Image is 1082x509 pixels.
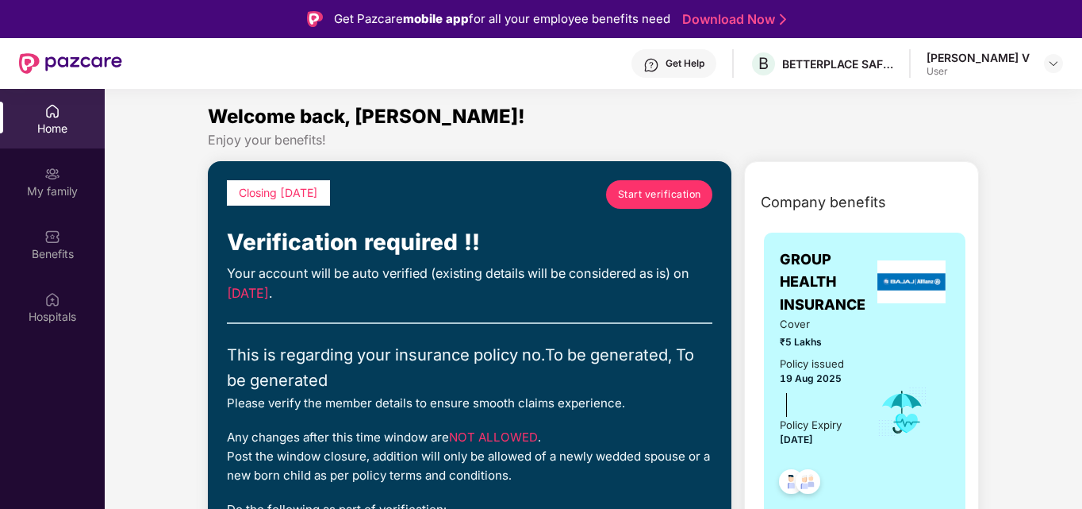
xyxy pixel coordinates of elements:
[334,10,670,29] div: Get Pazcare for all your employee benefits need
[780,11,786,28] img: Stroke
[780,334,854,349] span: ₹5 Lakhs
[606,180,712,209] a: Start verification
[780,417,842,434] div: Policy Expiry
[772,465,811,503] img: svg+xml;base64,PHN2ZyB4bWxucz0iaHR0cDovL3d3dy53My5vcmcvMjAwMC9zdmciIHdpZHRoPSI0OC45NDMiIGhlaWdodD...
[227,428,712,484] div: Any changes after this time window are . Post the window closure, addition will only be allowed o...
[227,343,712,393] div: This is regarding your insurance policy no. To be generated, To be generated
[239,186,318,199] span: Closing [DATE]
[227,225,712,260] div: Verification required !!
[208,105,525,128] span: Welcome back, [PERSON_NAME]!
[208,132,979,148] div: Enjoy your benefits!
[780,434,813,445] span: [DATE]
[44,166,60,182] img: svg+xml;base64,PHN2ZyB3aWR0aD0iMjAiIGhlaWdodD0iMjAiIHZpZXdCb3g9IjAgMCAyMCAyMCIgZmlsbD0ibm9uZSIgeG...
[227,285,269,301] span: [DATE]
[758,54,769,73] span: B
[761,191,886,214] span: Company benefits
[618,187,701,202] span: Start verification
[877,260,946,303] img: insurerLogo
[44,291,60,307] img: svg+xml;base64,PHN2ZyBpZD0iSG9zcGl0YWxzIiB4bWxucz0iaHR0cDovL3d3dy53My5vcmcvMjAwMC9zdmciIHdpZHRoPS...
[19,53,122,74] img: New Pazcare Logo
[403,11,469,26] strong: mobile app
[227,394,712,413] div: Please verify the member details to ensure smooth claims experience.
[780,316,854,333] span: Cover
[1047,57,1060,70] img: svg+xml;base64,PHN2ZyBpZD0iRHJvcGRvd24tMzJ4MzIiIHhtbG5zPSJodHRwOi8vd3d3LnczLm9yZy8yMDAwL3N2ZyIgd2...
[44,103,60,119] img: svg+xml;base64,PHN2ZyBpZD0iSG9tZSIgeG1sbnM9Imh0dHA6Ly93d3cudzMub3JnLzIwMDAvc3ZnIiB3aWR0aD0iMjAiIG...
[44,229,60,245] img: svg+xml;base64,PHN2ZyBpZD0iQmVuZWZpdHMiIHhtbG5zPSJodHRwOi8vd3d3LnczLm9yZy8yMDAwL3N2ZyIgd2lkdGg9Ij...
[782,56,893,71] div: BETTERPLACE SAFETY SOLUTIONS PRIVATE LIMITED
[788,465,827,503] img: svg+xml;base64,PHN2ZyB4bWxucz0iaHR0cDovL3d3dy53My5vcmcvMjAwMC9zdmciIHdpZHRoPSI0OC45NDMiIGhlaWdodD...
[927,50,1030,65] div: [PERSON_NAME] V
[780,356,844,372] div: Policy issued
[877,386,928,438] img: icon
[449,430,538,445] span: NOT ALLOWED
[307,11,323,27] img: Logo
[780,372,842,384] span: 19 Aug 2025
[780,249,873,316] span: GROUP HEALTH INSURANCE
[227,264,712,304] div: Your account will be auto verified (existing details will be considered as is) on .
[682,11,781,28] a: Download Now
[666,57,704,70] div: Get Help
[643,57,659,73] img: svg+xml;base64,PHN2ZyBpZD0iSGVscC0zMngzMiIgeG1sbnM9Imh0dHA6Ly93d3cudzMub3JnLzIwMDAvc3ZnIiB3aWR0aD...
[927,65,1030,78] div: User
